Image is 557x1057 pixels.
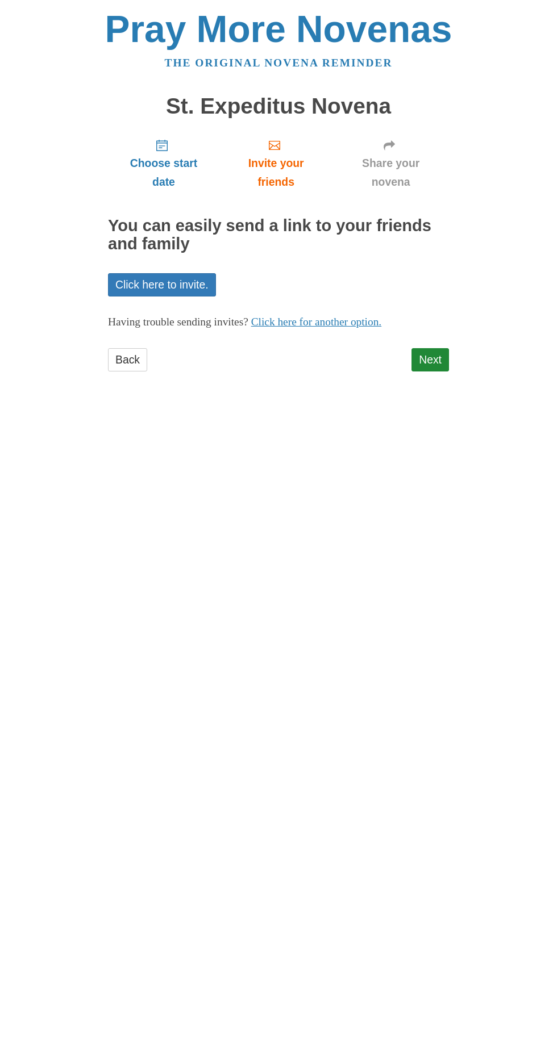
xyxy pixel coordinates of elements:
a: Share your novena [332,129,449,197]
h2: You can easily send a link to your friends and family [108,217,449,253]
h1: St. Expeditus Novena [108,94,449,119]
span: Invite your friends [231,154,321,191]
a: Pray More Novenas [105,8,452,50]
span: Share your novena [344,154,438,191]
a: Click here for another option. [251,316,382,328]
a: Choose start date [108,129,219,197]
span: Having trouble sending invites? [108,316,248,328]
a: Next [411,348,449,371]
a: The original novena reminder [165,57,393,69]
span: Choose start date [119,154,208,191]
a: Click here to invite. [108,273,216,296]
a: Invite your friends [219,129,332,197]
a: Back [108,348,147,371]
